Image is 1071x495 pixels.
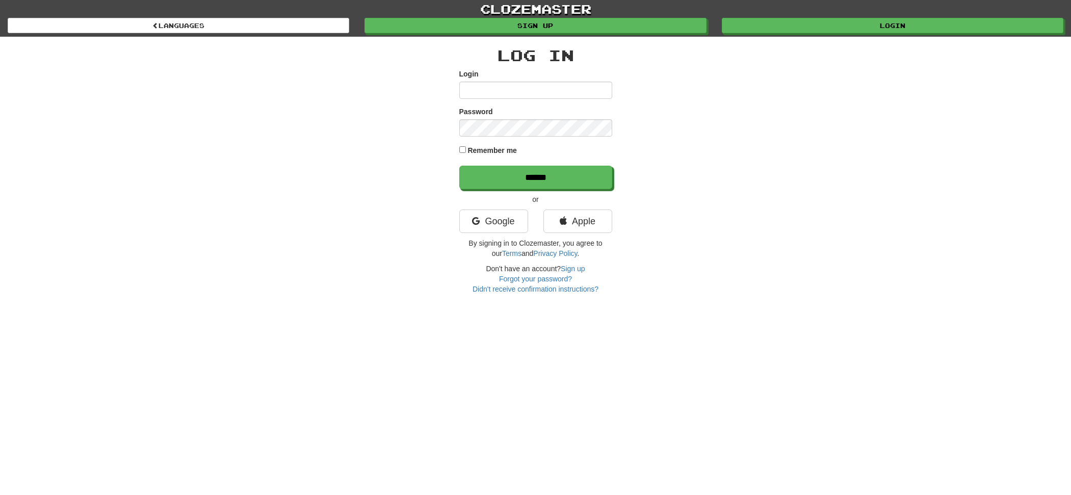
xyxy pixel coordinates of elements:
label: Password [459,107,493,117]
div: Don't have an account? [459,264,612,294]
p: By signing in to Clozemaster, you agree to our and . [459,238,612,258]
a: Google [459,210,528,233]
a: Sign up [561,265,585,273]
a: Forgot your password? [499,275,572,283]
a: Terms [502,249,521,257]
a: Privacy Policy [533,249,577,257]
label: Remember me [467,145,517,155]
label: Login [459,69,479,79]
a: Apple [543,210,612,233]
a: Languages [8,18,349,33]
p: or [459,194,612,204]
h2: Log In [459,47,612,64]
a: Didn't receive confirmation instructions? [473,285,598,293]
a: Login [722,18,1063,33]
a: Sign up [364,18,706,33]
